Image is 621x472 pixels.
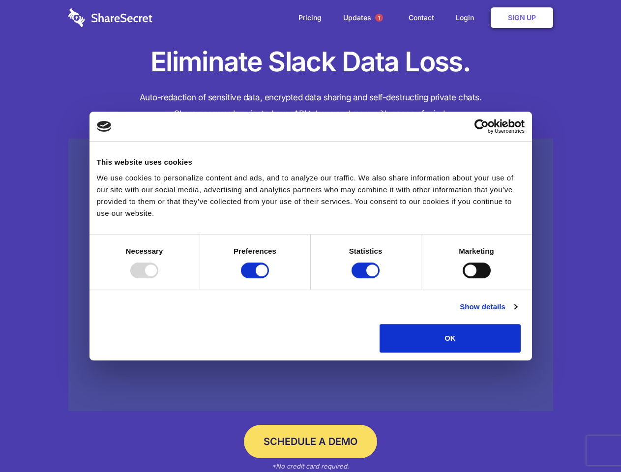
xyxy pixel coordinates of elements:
div: This website uses cookies [97,156,525,168]
button: OK [380,324,521,353]
img: logo [97,121,112,132]
a: Login [446,2,489,33]
strong: Statistics [349,247,383,255]
span: 1 [375,14,383,22]
strong: Preferences [234,247,276,255]
h1: Eliminate Slack Data Loss. [68,44,553,80]
a: Schedule a Demo [244,425,377,458]
em: *No credit card required. [272,462,349,470]
a: Show details [460,301,517,313]
h4: Auto-redaction of sensitive data, encrypted data sharing and self-destructing private chats. Shar... [68,89,553,122]
img: logo-wordmark-white-trans-d4663122ce5f474addd5e946df7df03e33cb6a1c49d2221995e7729f52c070b2.svg [68,8,152,27]
a: Usercentrics Cookiebot - opens in a new window [439,119,525,134]
a: Pricing [289,2,331,33]
a: Contact [399,2,444,33]
div: We use cookies to personalize content and ads, and to analyze our traffic. We also share informat... [97,172,525,219]
a: Wistia video thumbnail [68,139,553,412]
strong: Marketing [459,247,494,255]
strong: Necessary [126,247,163,255]
a: Sign Up [491,7,553,28]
